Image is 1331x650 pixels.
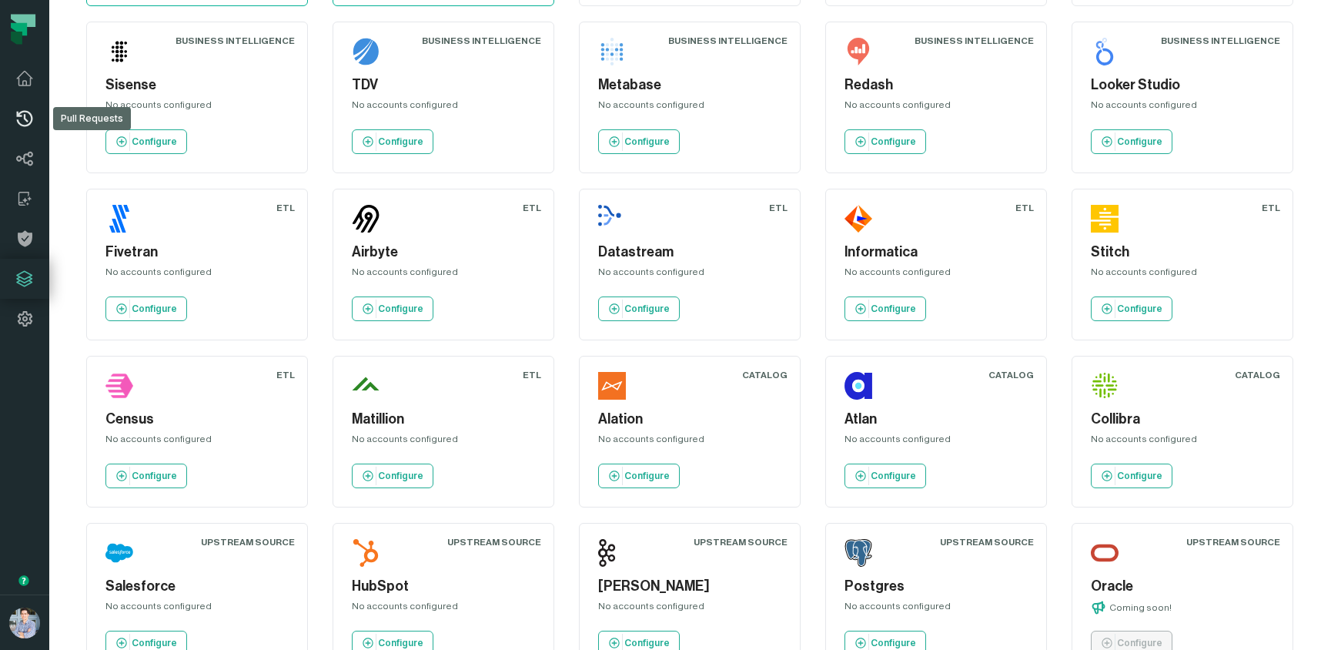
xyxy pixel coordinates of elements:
div: ETL [769,202,788,214]
div: No accounts configured [844,600,1028,618]
div: ETL [523,202,541,214]
a: Configure [105,129,187,154]
div: ETL [1262,202,1280,214]
a: Configure [352,464,433,488]
div: No accounts configured [105,99,289,117]
div: ETL [276,369,295,381]
div: Tooltip anchor [17,574,31,588]
p: Configure [378,136,423,148]
p: Configure [871,303,916,315]
a: Configure [598,464,680,488]
a: Configure [844,464,926,488]
div: No accounts configured [844,266,1028,284]
img: Oracle [1091,539,1119,567]
h5: TDV [352,75,535,95]
div: No accounts configured [844,99,1028,117]
h5: Alation [598,409,781,430]
img: Informatica [844,205,872,233]
div: Upstream Source [447,536,541,548]
div: No accounts configured [844,433,1028,451]
img: Datastream [598,205,626,233]
a: Configure [598,297,680,321]
div: Catalog [742,369,788,381]
h5: Stitch [1091,242,1274,263]
img: Looker Studio [1091,38,1119,65]
img: Alation [598,372,626,400]
a: Configure [1091,297,1172,321]
p: Configure [378,637,423,649]
p: Configure [132,136,177,148]
div: No accounts configured [598,266,781,284]
h5: Sisense [105,75,289,95]
p: Configure [871,136,916,148]
div: No accounts configured [598,99,781,117]
div: No accounts configured [598,600,781,618]
div: No accounts configured [1091,99,1274,117]
div: Upstream Source [940,536,1034,548]
p: Configure [1117,136,1162,148]
img: Redash [844,38,872,65]
p: Configure [624,136,670,148]
div: Business Intelligence [668,35,788,47]
div: No accounts configured [105,266,289,284]
h5: Salesforce [105,576,289,597]
div: Catalog [1235,369,1280,381]
a: Configure [1091,129,1172,154]
p: Configure [1117,303,1162,315]
h5: Metabase [598,75,781,95]
a: Configure [844,129,926,154]
img: Collibra [1091,372,1119,400]
h5: HubSpot [352,576,535,597]
img: TDV [352,38,380,65]
img: HubSpot [352,539,380,567]
div: ETL [523,369,541,381]
h5: Matillion [352,409,535,430]
p: Configure [871,470,916,482]
p: Coming soon! [1109,601,1172,614]
img: Kafka [598,539,626,567]
div: No accounts configured [352,600,535,618]
div: Pull Requests [53,107,131,130]
h5: Oracle [1091,576,1274,597]
p: Configure [624,303,670,315]
p: Configure [132,470,177,482]
p: Configure [132,637,177,649]
div: No accounts configured [105,600,289,618]
a: Configure [844,297,926,321]
p: Configure [1117,470,1162,482]
img: Salesforce [105,539,133,567]
img: Metabase [598,38,626,65]
h5: Collibra [1091,409,1274,430]
a: Configure [598,129,680,154]
a: Configure [105,464,187,488]
img: avatar of Alon Nafta [9,608,40,638]
img: Stitch [1091,205,1119,233]
img: Postgres [844,539,872,567]
p: Configure [624,637,670,649]
div: Business Intelligence [176,35,295,47]
div: No accounts configured [598,433,781,451]
h5: [PERSON_NAME] [598,576,781,597]
p: Configure [1117,637,1162,649]
div: ETL [276,202,295,214]
h5: Atlan [844,409,1028,430]
img: Airbyte [352,205,380,233]
div: No accounts configured [352,266,535,284]
div: No accounts configured [1091,266,1274,284]
h5: Datastream [598,242,781,263]
h5: Redash [844,75,1028,95]
div: Catalog [988,369,1034,381]
h5: Fivetran [105,242,289,263]
a: Configure [105,297,187,321]
p: Configure [132,303,177,315]
a: Configure [352,129,433,154]
h5: Informatica [844,242,1028,263]
h5: Looker Studio [1091,75,1274,95]
p: Configure [378,470,423,482]
div: Upstream Source [201,536,295,548]
img: Sisense [105,38,133,65]
img: Fivetran [105,205,133,233]
div: Business Intelligence [915,35,1034,47]
p: Configure [624,470,670,482]
img: Census [105,372,133,400]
